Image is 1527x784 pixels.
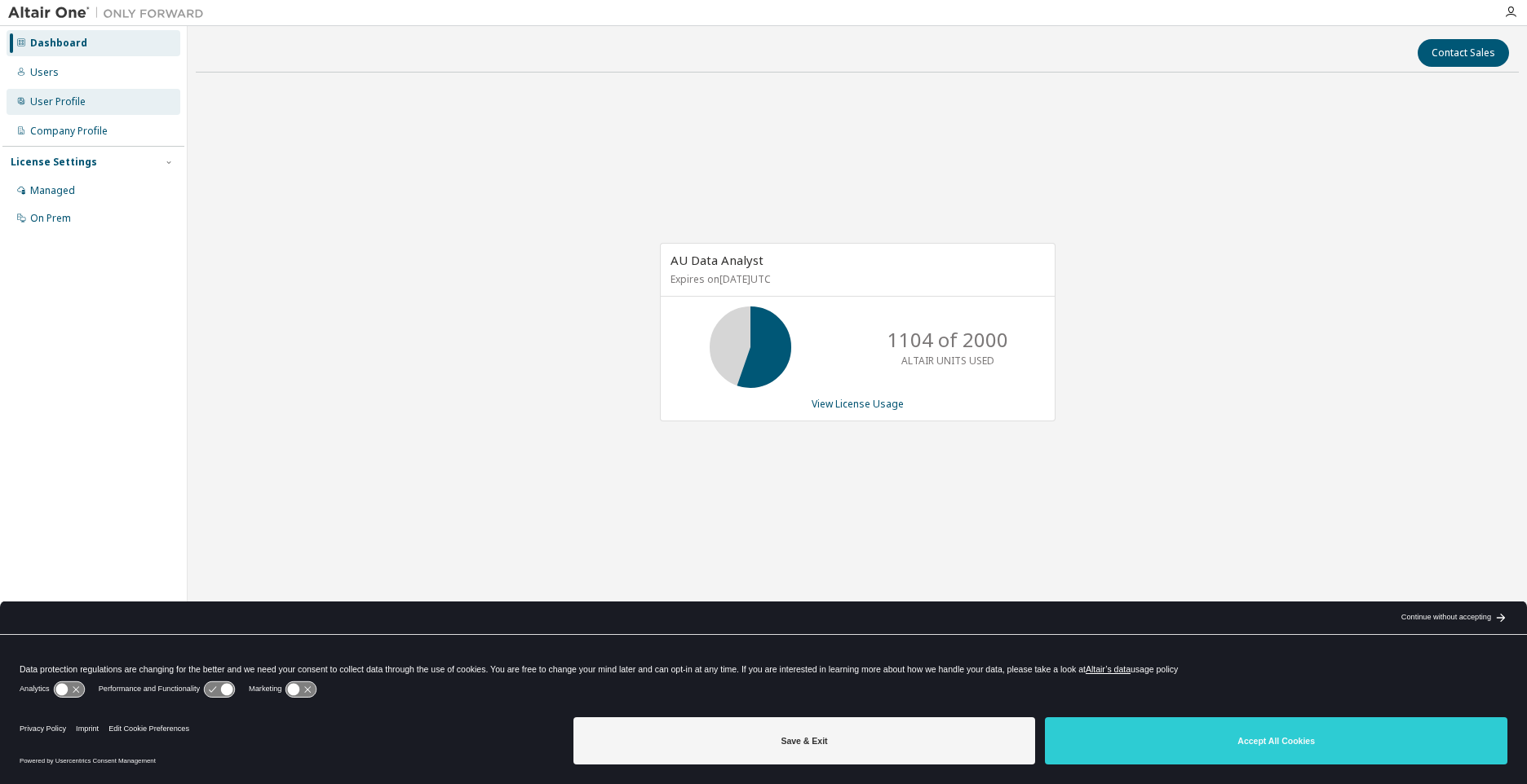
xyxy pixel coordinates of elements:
[8,5,212,21] img: Altair One
[30,125,108,138] div: Company Profile
[1418,39,1509,67] button: Contact Sales
[887,326,1008,354] p: 1104 of 2000
[30,184,75,197] div: Managed
[11,156,97,169] div: License Settings
[812,397,904,411] a: View License Usage
[30,37,87,50] div: Dashboard
[30,95,86,108] div: User Profile
[30,212,71,225] div: On Prem
[901,354,994,368] p: ALTAIR UNITS USED
[30,66,59,79] div: Users
[671,272,1041,286] p: Expires on [DATE] UTC
[671,252,763,268] span: AU Data Analyst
